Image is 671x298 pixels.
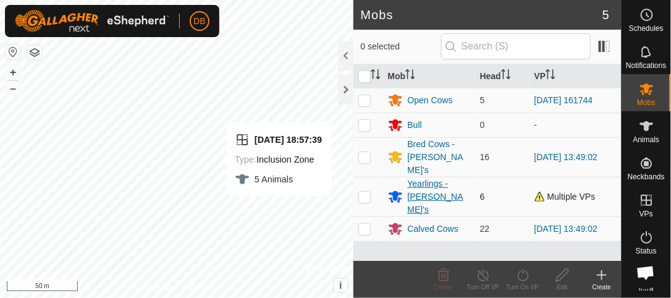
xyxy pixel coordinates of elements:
span: 0 selected [361,40,441,53]
span: Animals [633,136,660,143]
div: Bred Cows - [PERSON_NAME]'s [408,138,470,177]
div: Edit [542,283,582,292]
span: Notifications [627,62,667,69]
a: Contact Us [188,282,225,293]
a: [DATE] 13:49:02 [534,152,597,162]
div: Calved Cows [408,223,458,236]
h2: Mobs [361,7,602,22]
button: – [6,81,20,96]
span: 6 [480,192,485,202]
div: 5 Animals [235,172,322,187]
span: 5 [602,6,609,24]
div: Turn On VP [503,283,542,292]
span: 5 [480,95,485,105]
th: VP [530,64,622,88]
label: Type: [235,155,256,164]
span: DB [193,15,205,28]
div: Open chat [629,256,662,289]
p-sorticon: Activate to sort [501,71,511,81]
div: Open Cows [408,94,453,107]
div: Create [582,283,622,292]
th: Head [475,64,530,88]
a: Privacy Policy [128,282,174,293]
span: VPs [639,210,653,218]
span: i [339,280,342,291]
span: Multiple VPs [534,192,596,202]
p-sorticon: Activate to sort [405,71,415,81]
span: Schedules [629,25,664,32]
div: Inclusion Zone [235,152,322,167]
div: [DATE] 18:57:39 [235,132,322,147]
span: Delete [435,284,453,291]
input: Search (S) [441,33,591,59]
span: Infra [639,284,654,292]
p-sorticon: Activate to sort [546,71,555,81]
span: Status [636,247,657,255]
a: [DATE] 13:49:02 [534,224,597,234]
span: Mobs [638,99,656,106]
span: 22 [480,224,490,234]
span: 0 [480,120,485,130]
th: Mob [383,64,475,88]
span: 16 [480,152,490,162]
p-sorticon: Activate to sort [371,71,381,81]
span: Neckbands [628,173,665,181]
div: Turn Off VP [463,283,503,292]
a: [DATE] 161744 [534,95,593,105]
div: Yearlings - [PERSON_NAME]'s [408,177,470,216]
td: - [530,113,622,137]
button: Reset Map [6,45,20,59]
button: + [6,65,20,80]
button: Map Layers [27,45,42,60]
button: i [334,279,348,292]
img: Gallagher Logo [15,10,169,32]
div: Bull [408,119,422,132]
